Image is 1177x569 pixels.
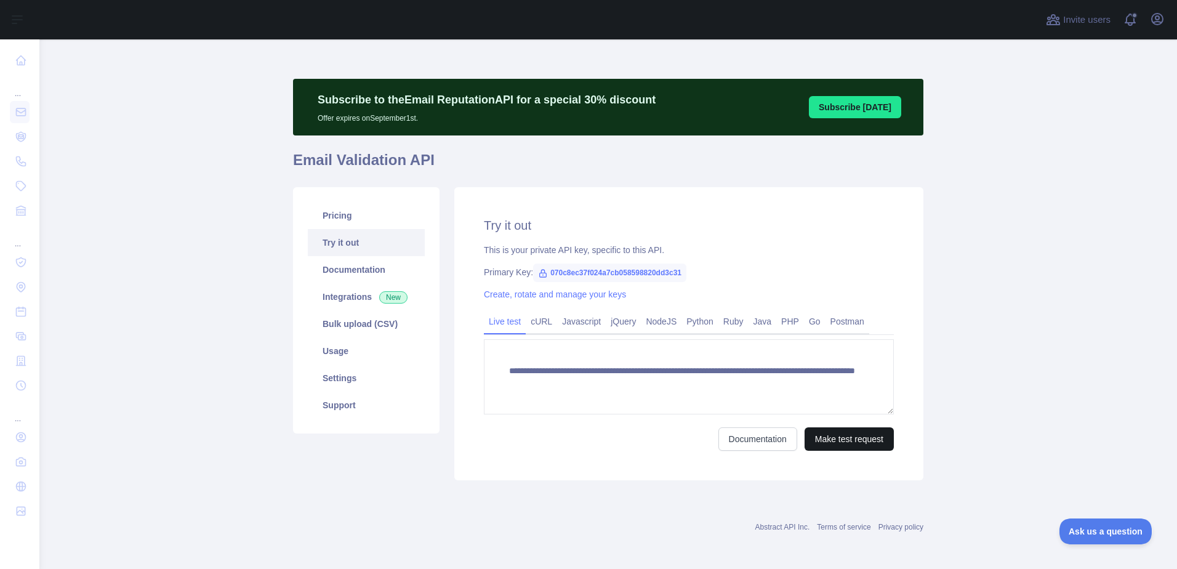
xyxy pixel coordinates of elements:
[817,523,870,531] a: Terms of service
[681,312,718,331] a: Python
[1043,10,1113,30] button: Invite users
[484,312,526,331] a: Live test
[308,256,425,283] a: Documentation
[484,266,894,278] div: Primary Key:
[1063,13,1111,27] span: Invite users
[308,283,425,310] a: Integrations New
[804,312,826,331] a: Go
[379,291,408,304] span: New
[308,392,425,419] a: Support
[318,108,656,123] p: Offer expires on September 1st.
[641,312,681,331] a: NodeJS
[1059,519,1152,544] iframe: Toggle Customer Support
[755,523,810,531] a: Abstract API Inc.
[805,427,894,451] button: Make test request
[718,312,749,331] a: Ruby
[533,264,686,282] span: 070c8ec37f024a7cb058598820dd3c31
[606,312,641,331] a: jQuery
[484,244,894,256] div: This is your private API key, specific to this API.
[293,150,923,180] h1: Email Validation API
[308,365,425,392] a: Settings
[557,312,606,331] a: Javascript
[826,312,869,331] a: Postman
[878,523,923,531] a: Privacy policy
[484,289,626,299] a: Create, rotate and manage your keys
[718,427,797,451] a: Documentation
[308,337,425,365] a: Usage
[308,229,425,256] a: Try it out
[10,74,30,99] div: ...
[484,217,894,234] h2: Try it out
[10,224,30,249] div: ...
[526,312,557,331] a: cURL
[308,310,425,337] a: Bulk upload (CSV)
[809,96,901,118] button: Subscribe [DATE]
[308,202,425,229] a: Pricing
[776,312,804,331] a: PHP
[318,91,656,108] p: Subscribe to the Email Reputation API for a special 30 % discount
[10,399,30,424] div: ...
[749,312,777,331] a: Java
